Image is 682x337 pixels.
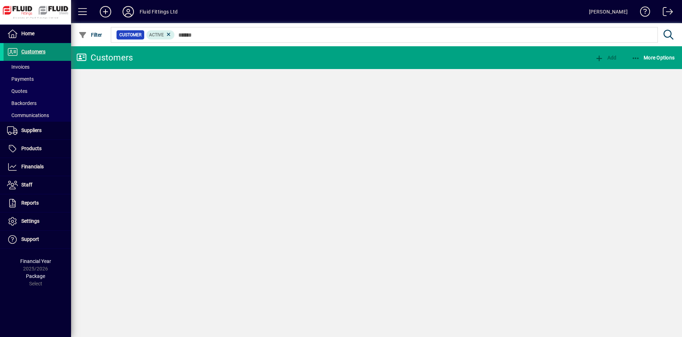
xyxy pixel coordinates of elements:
a: Suppliers [4,122,71,139]
div: [PERSON_NAME] [589,6,628,17]
span: Financials [21,164,44,169]
span: Customer [119,31,141,38]
button: Profile [117,5,140,18]
span: Suppliers [21,127,42,133]
span: Communications [7,112,49,118]
span: Filter [79,32,102,38]
button: Add [593,51,618,64]
a: Home [4,25,71,43]
span: Backorders [7,100,37,106]
button: Add [94,5,117,18]
a: Invoices [4,61,71,73]
button: More Options [630,51,677,64]
span: Financial Year [20,258,51,264]
div: Customers [76,52,133,63]
span: Home [21,31,34,36]
a: Communications [4,109,71,121]
button: Filter [77,28,104,41]
a: Reports [4,194,71,212]
span: Quotes [7,88,27,94]
a: Quotes [4,85,71,97]
span: Invoices [7,64,29,70]
span: Reports [21,200,39,206]
span: Products [21,146,42,151]
a: Payments [4,73,71,85]
span: Payments [7,76,34,82]
a: Settings [4,212,71,230]
a: Knowledge Base [635,1,650,25]
span: Active [149,32,164,37]
div: Fluid Fittings Ltd [140,6,178,17]
span: More Options [632,55,675,60]
span: Settings [21,218,39,224]
a: Support [4,231,71,248]
a: Logout [657,1,673,25]
mat-chip: Activation Status: Active [146,30,175,40]
a: Products [4,140,71,158]
a: Financials [4,158,71,176]
span: Staff [21,182,32,188]
span: Add [595,55,616,60]
span: Customers [21,49,45,54]
a: Backorders [4,97,71,109]
span: Support [21,236,39,242]
span: Package [26,273,45,279]
a: Staff [4,176,71,194]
